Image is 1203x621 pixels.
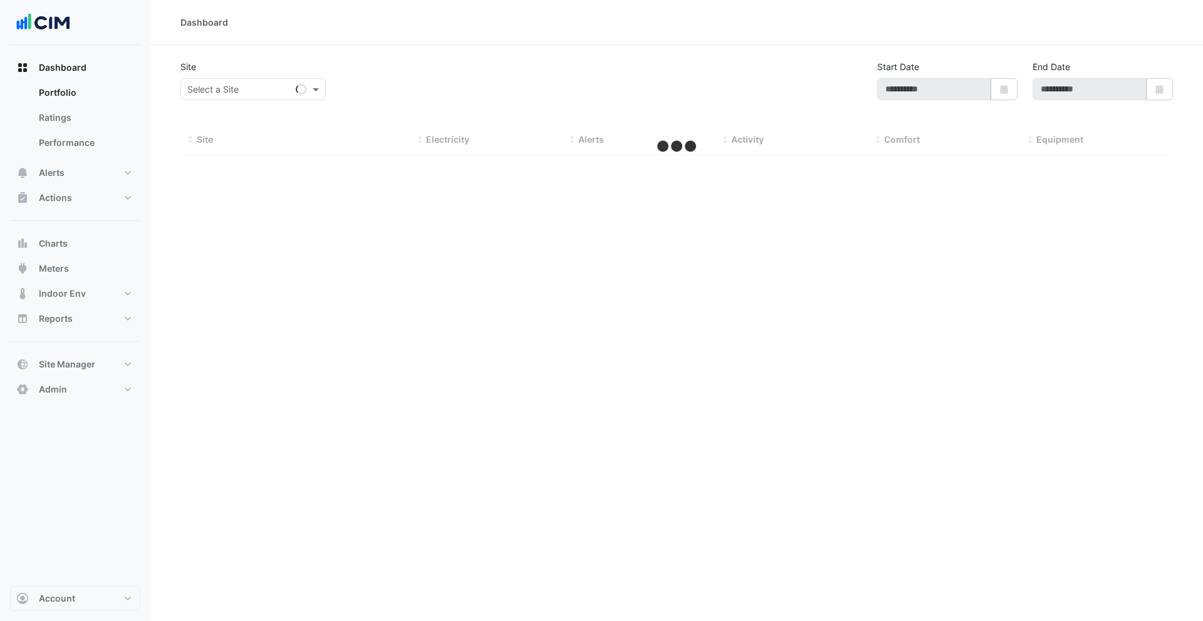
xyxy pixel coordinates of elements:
button: Indoor Env [10,281,140,306]
a: Portfolio [29,80,140,105]
app-icon: Charts [16,237,29,250]
button: Account [10,586,140,611]
app-icon: Meters [16,262,29,275]
span: Actions [39,192,72,204]
span: Equipment [1036,134,1083,145]
div: Dashboard [180,16,228,29]
label: Site [180,60,196,73]
a: Ratings [29,105,140,130]
app-icon: Dashboard [16,61,29,74]
span: Activity [731,134,764,145]
button: Dashboard [10,55,140,80]
app-icon: Site Manager [16,358,29,371]
span: Site Manager [39,358,95,371]
span: Account [39,592,75,605]
button: Meters [10,256,140,281]
a: Performance [29,130,140,155]
button: Site Manager [10,352,140,377]
span: Site [197,134,213,145]
app-icon: Alerts [16,167,29,179]
div: Dashboard [10,80,140,160]
label: Start Date [877,60,919,73]
app-icon: Actions [16,192,29,204]
span: Charts [39,237,68,250]
span: Dashboard [39,61,86,74]
app-icon: Indoor Env [16,287,29,300]
button: Reports [10,306,140,331]
span: Alerts [578,134,604,145]
img: Company Logo [15,10,71,35]
label: End Date [1033,60,1070,73]
span: Meters [39,262,69,275]
span: Alerts [39,167,65,179]
button: Charts [10,231,140,256]
button: Alerts [10,160,140,185]
button: Admin [10,377,140,402]
span: Electricity [426,134,469,145]
span: Reports [39,312,73,325]
span: Indoor Env [39,287,86,300]
button: Actions [10,185,140,210]
app-icon: Admin [16,383,29,396]
span: Admin [39,383,67,396]
span: Comfort [884,134,920,145]
app-icon: Reports [16,312,29,325]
